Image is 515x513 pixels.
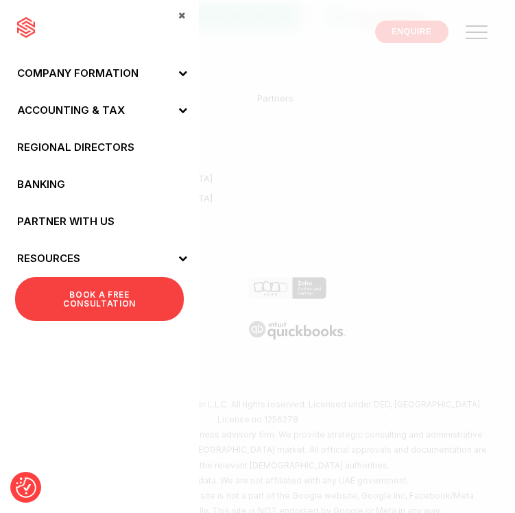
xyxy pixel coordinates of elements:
[18,250,496,264] h5: Partnerships
[257,91,294,106] a: Partners
[15,277,184,321] a: BOOK A FREE CONSULTATION
[18,69,496,83] h5: Company
[23,397,492,427] p: © 2025 Strive Corporate Services Provider L.L.C. All rights reserved. Licensed under DED, [GEOGRA...
[23,473,492,488] p: We’ll never share your data. We are not affiliated with any UAE government.
[18,130,496,144] h5: Tailored Global Solutions
[23,427,492,473] p: Strive Consultants is an independent business advisory firm. We provide strategic consulting and ...
[16,477,36,498] button: Consent Preferences
[248,277,326,299] img: Zoho Partner
[16,477,36,498] img: Revisit consent button
[375,21,448,43] a: ENQUIRE
[248,320,346,342] img: intuit quickbooks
